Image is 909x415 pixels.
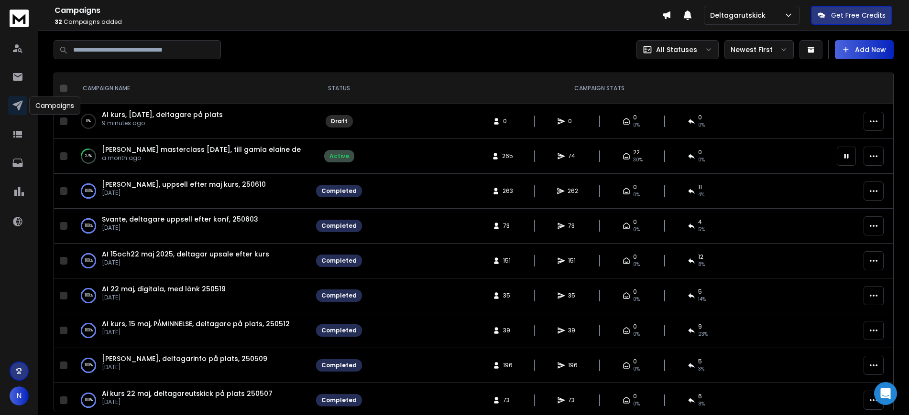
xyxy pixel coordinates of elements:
div: Open Intercom Messenger [874,382,897,405]
a: [PERSON_NAME], uppsell efter maj kurs, 250610 [102,180,266,189]
span: 12 [698,253,703,261]
a: Ai kurs 22 maj, deltagareutskick på plats 250507 [102,389,273,398]
button: Add New [835,40,894,59]
th: STATUS [310,73,368,104]
td: 100%AI 15och22 maj 2025, deltagar upsale efter kurs[DATE] [71,244,310,278]
span: 9 [698,323,702,330]
span: 0 % [698,156,705,164]
p: All Statuses [656,45,697,54]
span: 0 [633,218,637,226]
p: Get Free Credits [831,11,886,20]
span: 196 [503,362,513,369]
span: 0% [633,365,640,373]
a: [PERSON_NAME], deltagarinfo på plats, 250509 [102,354,267,363]
td: 100%AI kurs, 15 maj, PÅMINNELSE, deltagare på plats, 250512[DATE] [71,313,310,348]
td: 100%[PERSON_NAME], uppsell efter maj kurs, 250610[DATE] [71,174,310,209]
span: 6 [698,393,702,400]
button: N [10,386,29,405]
span: 35 [503,292,513,299]
span: 74 [568,152,578,160]
div: Completed [321,222,357,230]
span: Svante, deltagare uppsell efter konf, 250603 [102,214,258,224]
div: Completed [321,187,357,195]
span: 5 [698,358,702,365]
span: 0% [633,121,640,129]
span: 0 [698,149,702,156]
div: Draft [331,117,348,125]
a: AI kurs, 15 maj, PÅMINNELSE, deltagare på plats, 250512 [102,319,290,329]
span: 4 [698,218,702,226]
button: Newest First [724,40,794,59]
span: 263 [503,187,513,195]
span: 0 [633,393,637,400]
span: 73 [568,396,578,404]
span: 5 % [698,226,705,234]
span: 3 % [698,365,704,373]
p: [DATE] [102,294,226,301]
p: a month ago [102,154,301,162]
span: 265 [502,152,513,160]
th: CAMPAIGN NAME [71,73,310,104]
span: 0% [633,261,640,268]
a: [PERSON_NAME] masterclass [DATE], till gamla elaine deltagare 250812 [102,145,353,154]
p: 100 % [85,186,93,196]
p: 100 % [85,361,93,370]
span: 4 % [698,191,704,199]
a: AI 22 maj, digitala, med länk 250519 [102,284,226,294]
span: 0% [633,296,640,303]
div: Active [329,152,349,160]
p: [DATE] [102,224,258,232]
p: 100 % [85,221,93,231]
th: CAMPAIGN STATS [368,73,831,104]
td: 100%[PERSON_NAME], deltagarinfo på plats, 250509[DATE] [71,348,310,383]
p: 9 minutes ago [102,119,223,127]
span: 8 % [698,261,705,268]
span: 151 [503,257,513,265]
p: [DATE] [102,259,269,266]
span: 196 [568,362,578,369]
span: 151 [568,257,578,265]
span: 0 [633,288,637,296]
p: Deltagarutskick [710,11,769,20]
a: AI 15och22 maj 2025, deltagar upsale efter kurs [102,249,269,259]
p: 100 % [85,326,93,335]
p: 100 % [85,291,93,300]
span: 0 [503,117,513,125]
p: 100 % [85,395,93,405]
div: Completed [321,292,357,299]
td: 27%[PERSON_NAME] masterclass [DATE], till gamla elaine deltagare 250812a month ago [71,139,310,174]
span: 0% [633,191,640,199]
span: 0 [633,358,637,365]
p: [DATE] [102,363,267,371]
a: AI kurs, [DATE], deltagare på plats [102,110,223,119]
span: 73 [568,222,578,230]
span: 0% [633,330,640,338]
td: 0%AI kurs, [DATE], deltagare på plats9 minutes ago [71,104,310,139]
td: 100%Svante, deltagare uppsell efter konf, 250603[DATE] [71,209,310,244]
span: 39 [503,327,513,334]
span: 0% [698,121,705,129]
p: 27 % [85,151,92,161]
div: Completed [321,327,357,334]
span: 0% [633,226,640,234]
span: 0 [698,114,702,121]
p: 0 % [86,117,91,126]
span: 32 [55,18,62,26]
span: 11 [698,183,702,191]
span: 23 % [698,330,708,338]
span: 0 [633,114,637,121]
p: [DATE] [102,329,290,336]
img: logo [10,10,29,27]
p: Campaigns added [55,18,662,26]
p: [DATE] [102,189,266,197]
div: Completed [321,257,357,265]
span: 0 [633,253,637,261]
